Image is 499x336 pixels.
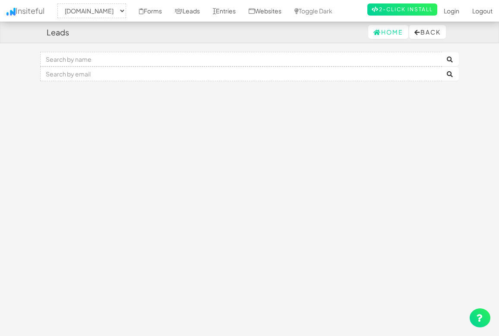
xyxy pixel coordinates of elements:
[6,8,16,16] img: icon.png
[40,67,442,81] input: Search by email
[368,25,408,39] a: Home
[40,52,442,67] input: Search by name
[409,25,446,39] button: Back
[367,3,437,16] a: 2-Click Install
[47,28,69,37] h4: Leads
